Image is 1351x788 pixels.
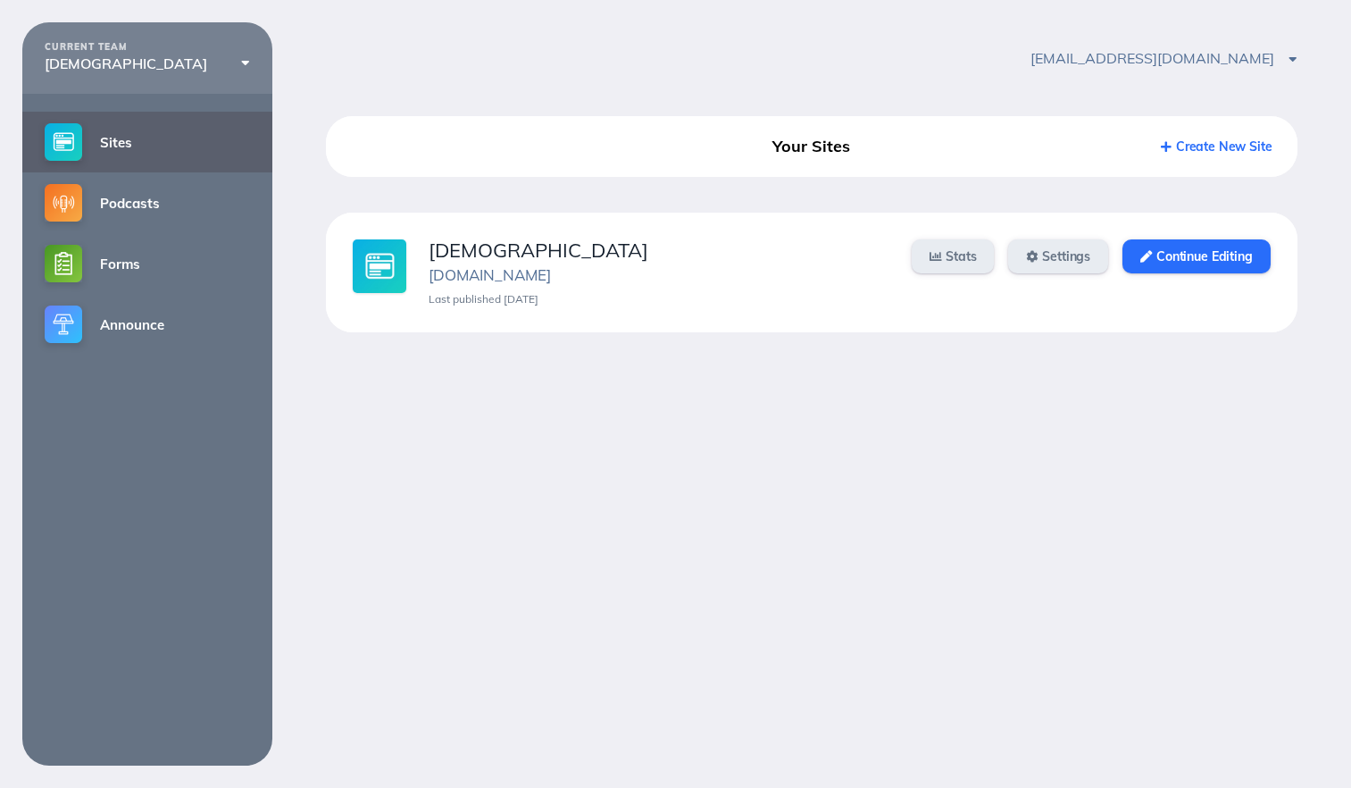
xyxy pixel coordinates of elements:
div: Your Sites [658,130,965,163]
a: [DOMAIN_NAME] [429,265,551,284]
div: [DEMOGRAPHIC_DATA] [45,55,250,71]
a: Podcasts [22,172,272,233]
img: sites-large@2x.jpg [353,239,406,293]
a: Sites [22,112,272,172]
img: sites-small@2x.png [45,123,82,161]
a: Stats [912,239,994,273]
img: podcasts-small@2x.png [45,184,82,222]
a: Announce [22,294,272,355]
div: CURRENT TEAM [45,42,250,53]
div: Last published [DATE] [429,293,889,306]
a: Create New Site [1161,138,1272,155]
a: Settings [1008,239,1108,273]
div: [DEMOGRAPHIC_DATA] [429,239,889,262]
img: announce-small@2x.png [45,306,82,343]
span: [EMAIL_ADDRESS][DOMAIN_NAME] [1030,49,1297,67]
a: Forms [22,233,272,294]
img: forms-small@2x.png [45,245,82,282]
a: Continue Editing [1122,239,1270,273]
